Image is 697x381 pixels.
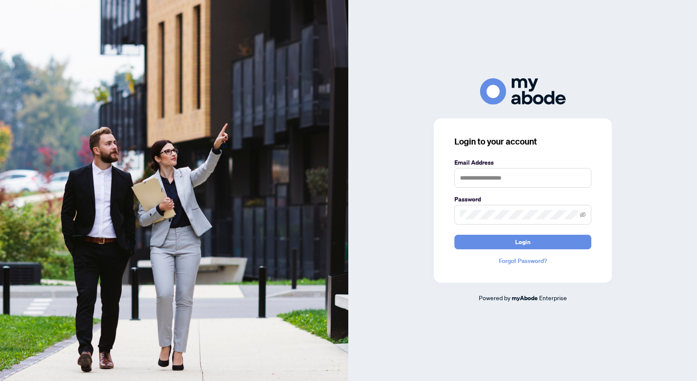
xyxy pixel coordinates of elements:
[479,294,510,301] span: Powered by
[454,158,591,167] label: Email Address
[480,78,566,104] img: ma-logo
[454,235,591,249] button: Login
[512,293,538,303] a: myAbode
[454,136,591,148] h3: Login to your account
[539,294,567,301] span: Enterprise
[580,212,586,218] span: eye-invisible
[515,235,531,249] span: Login
[454,195,591,204] label: Password
[454,256,591,266] a: Forgot Password?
